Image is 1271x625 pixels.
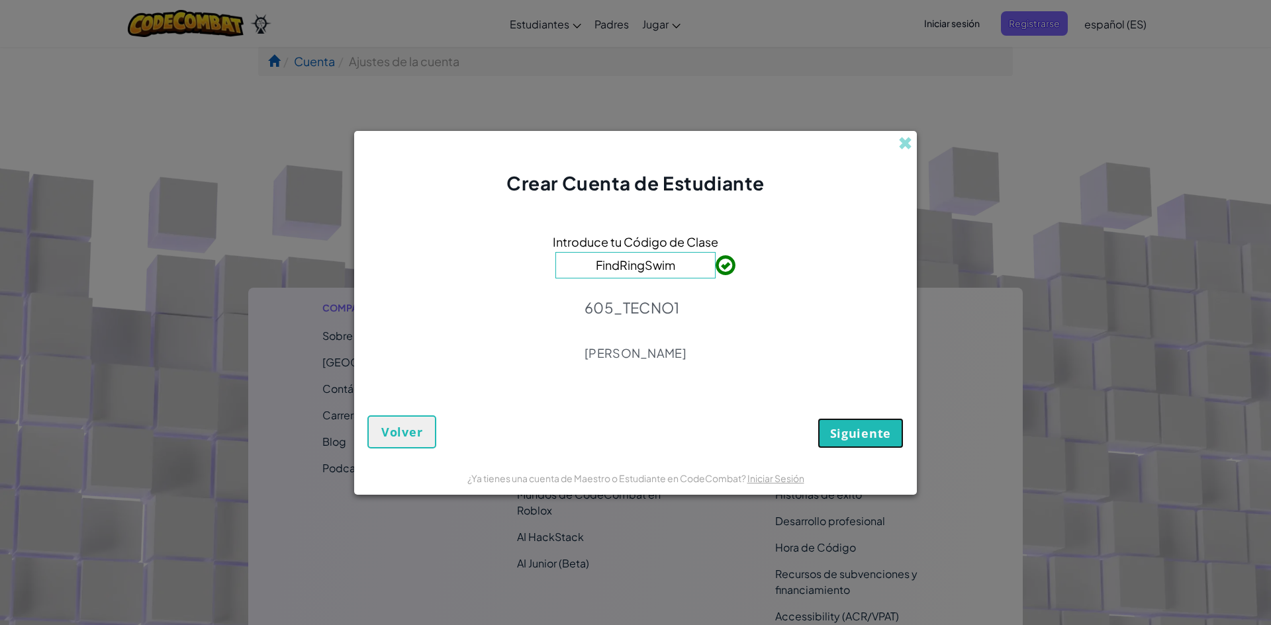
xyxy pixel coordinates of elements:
p: [PERSON_NAME] [585,345,686,361]
span: Crear Cuenta de Estudiante [506,171,765,194]
button: Volver [367,415,436,448]
span: Volver [381,424,422,440]
a: Iniciar Sesión [747,472,804,484]
button: Siguiente [818,418,904,448]
p: 605_TECNO1 [585,298,686,317]
span: ¿Ya tienes una cuenta de Maestro o Estudiante en CodeCombat? [467,472,747,484]
span: Introduce tu Código de Clase [553,232,718,251]
span: Siguiente [830,425,891,441]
